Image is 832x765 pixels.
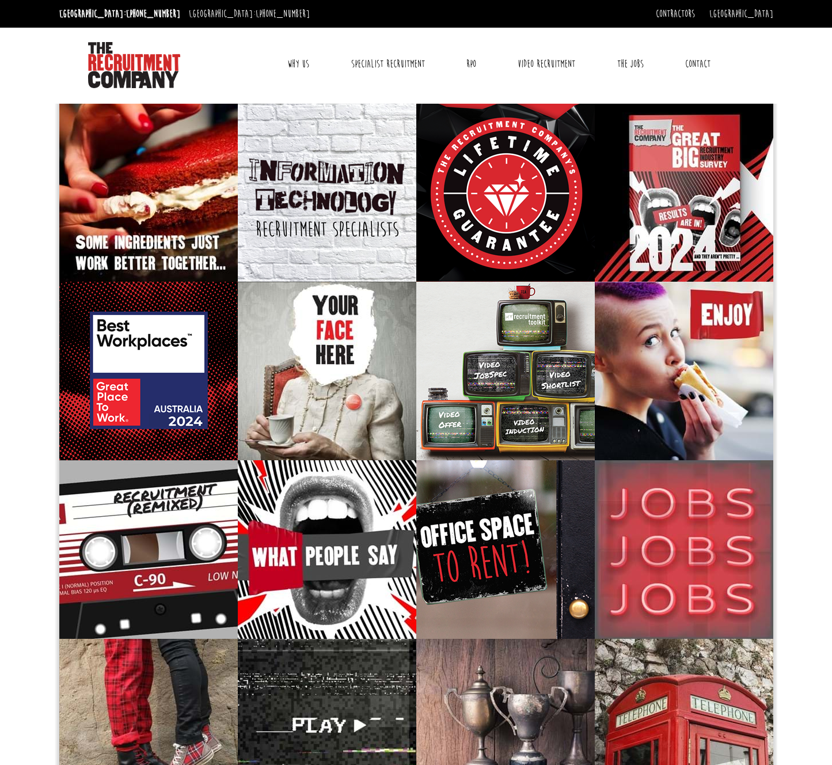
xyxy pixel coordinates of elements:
[709,7,773,20] a: [GEOGRAPHIC_DATA]
[458,50,485,78] a: RPO
[256,7,310,20] a: [PHONE_NUMBER]
[677,50,719,78] a: Contact
[126,7,180,20] a: [PHONE_NUMBER]
[186,5,313,23] li: [GEOGRAPHIC_DATA]:
[609,50,652,78] a: The Jobs
[88,42,180,88] img: The Recruitment Company
[279,50,318,78] a: Why Us
[343,50,434,78] a: Specialist Recruitment
[656,7,695,20] a: Contractors
[56,5,183,23] li: [GEOGRAPHIC_DATA]:
[509,50,584,78] a: Video Recruitment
